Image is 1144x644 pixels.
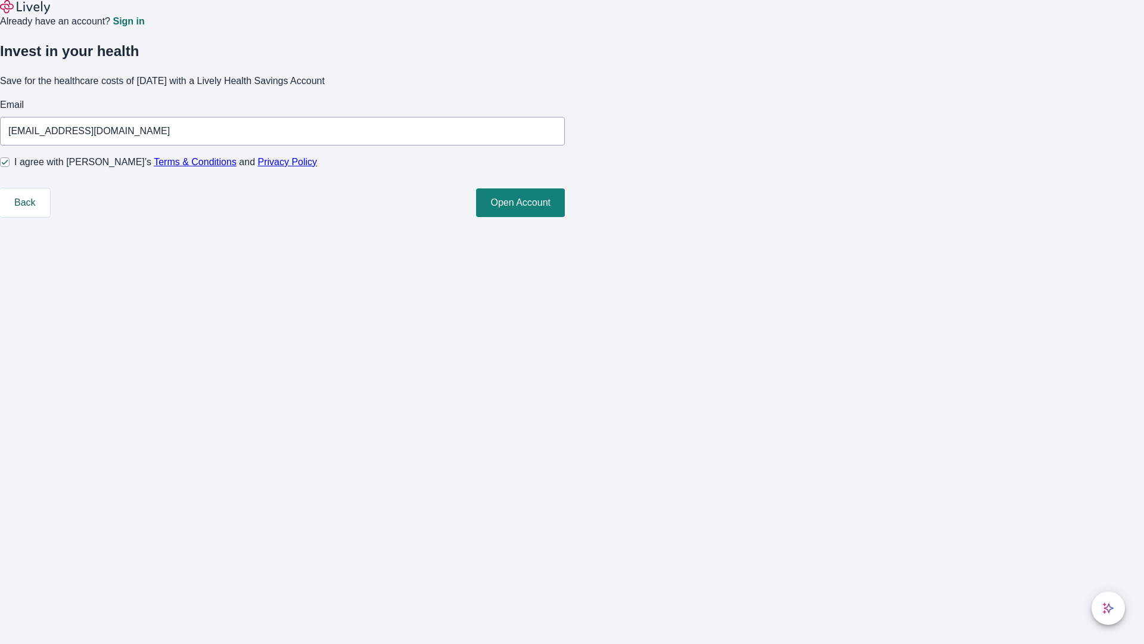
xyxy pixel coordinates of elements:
svg: Lively AI Assistant [1102,602,1114,614]
a: Sign in [113,17,144,26]
a: Terms & Conditions [154,157,237,167]
button: chat [1092,592,1125,625]
span: I agree with [PERSON_NAME]’s and [14,155,317,169]
a: Privacy Policy [258,157,318,167]
button: Open Account [476,188,565,217]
